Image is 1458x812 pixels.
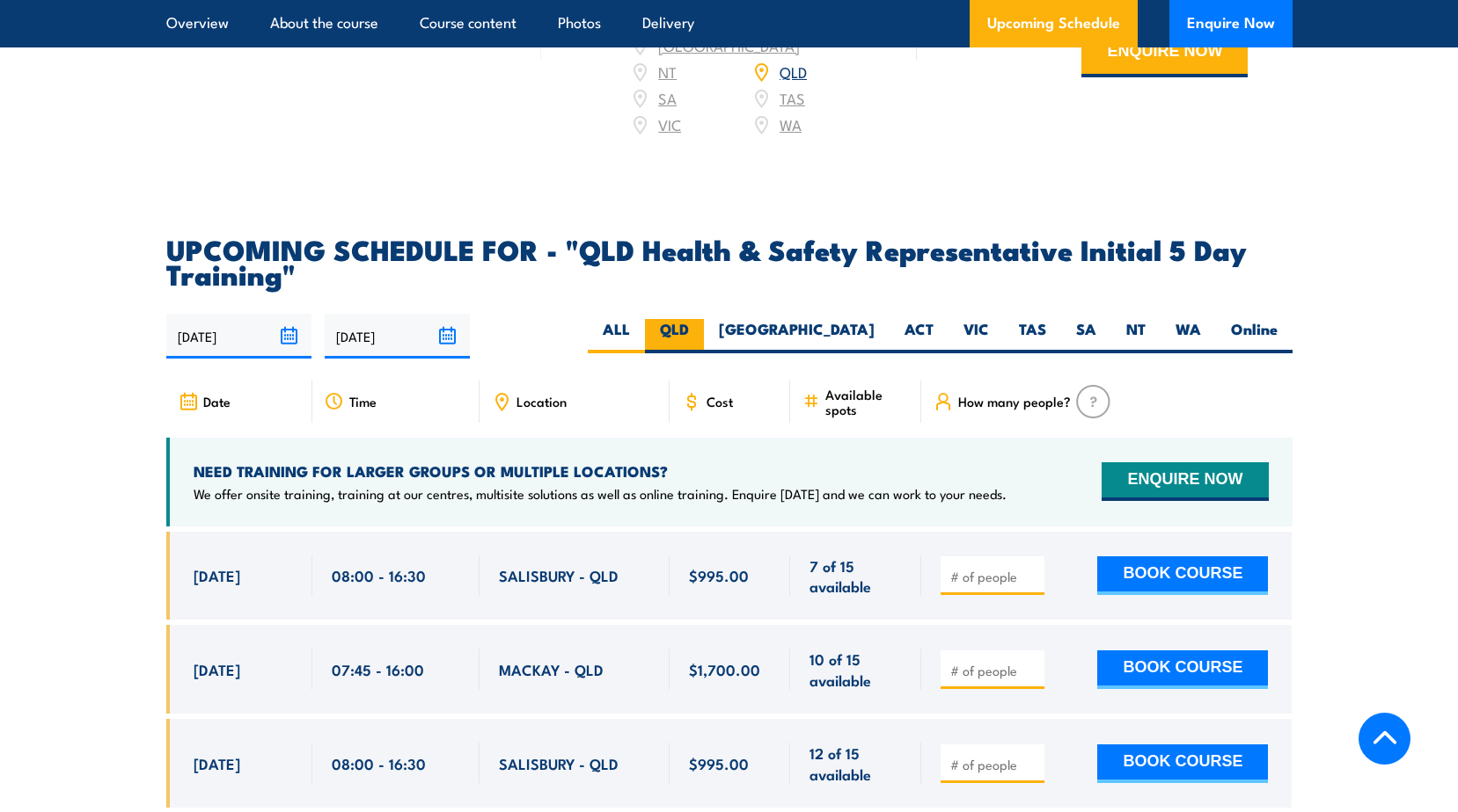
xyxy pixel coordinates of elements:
span: 12 of 15 available [810,743,902,784]
h2: UPCOMING SCHEDULE FOR - "QLD Health & Safety Representative Initial 5 Day Training" [166,236,1293,286]
span: 10 of 15 available [810,649,902,690]
label: ACT [890,319,949,353]
button: BOOK COURSE [1097,556,1268,595]
span: $995.00 [689,565,749,585]
span: $1,700.00 [689,659,760,679]
button: ENQUIRE NOW [1102,462,1268,501]
span: Date [203,394,231,409]
input: # of people [950,568,1038,585]
span: 07:45 - 16:00 [332,659,424,679]
span: $995.00 [689,753,749,773]
button: ENQUIRE NOW [1081,30,1248,77]
span: 7 of 15 available [810,555,902,597]
label: ALL [588,319,645,353]
span: SALISBURY - QLD [499,565,619,585]
span: Time [349,394,377,409]
input: From date [166,314,311,359]
span: [DATE] [194,659,240,679]
span: 08:00 - 16:30 [332,565,426,585]
label: WA [1161,319,1216,353]
h4: NEED TRAINING FOR LARGER GROUPS OR MULTIPLE LOCATIONS? [194,461,1007,481]
label: QLD [645,319,704,353]
span: [DATE] [194,565,240,585]
span: SALISBURY - QLD [499,753,619,773]
input: # of people [950,756,1038,773]
input: To date [325,314,470,359]
label: SA [1061,319,1111,353]
input: # of people [950,662,1038,679]
span: [DATE] [194,753,240,773]
a: QLD [780,61,807,82]
p: We offer onsite training, training at our centres, multisite solutions as well as online training... [194,485,1007,503]
label: VIC [949,319,1004,353]
label: Online [1216,319,1293,353]
label: NT [1111,319,1161,353]
label: [GEOGRAPHIC_DATA] [704,319,890,353]
span: How many people? [958,394,1071,409]
span: Available spots [825,387,909,417]
span: 08:00 - 16:30 [332,753,426,773]
span: Location [517,394,567,409]
button: BOOK COURSE [1097,650,1268,689]
label: TAS [1004,319,1061,353]
button: BOOK COURSE [1097,744,1268,783]
span: MACKAY - QLD [499,659,604,679]
span: Cost [707,394,733,409]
